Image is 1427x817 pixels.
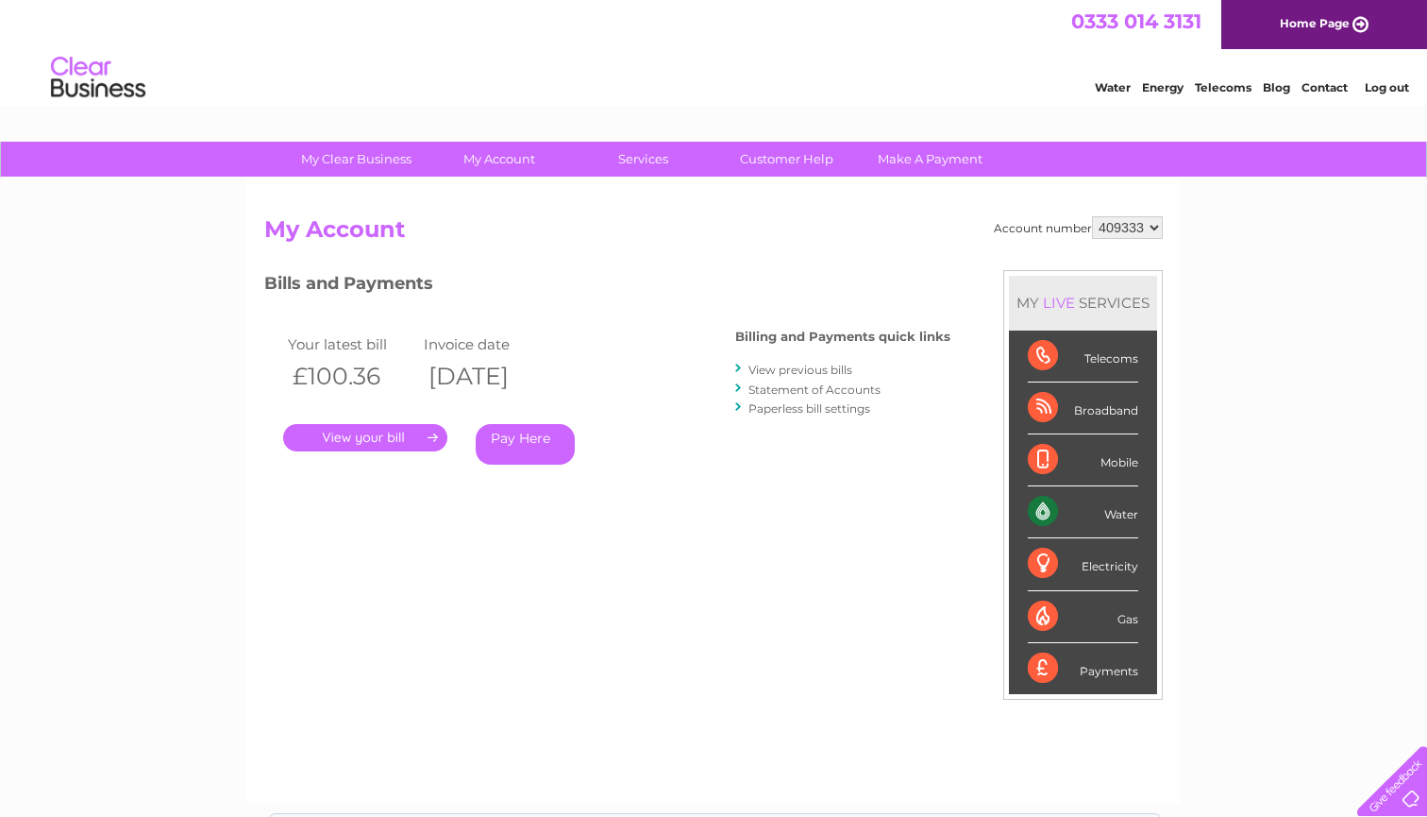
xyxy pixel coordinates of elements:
a: Telecoms [1195,80,1251,94]
div: Telecoms [1028,331,1138,383]
a: Make A Payment [852,142,1008,177]
a: 0333 014 3131 [1071,9,1201,33]
a: Customer Help [709,142,865,177]
div: Mobile [1028,434,1138,486]
a: Log out [1365,80,1409,94]
th: [DATE] [419,357,555,396]
th: £100.36 [283,357,419,396]
div: Gas [1028,591,1138,643]
a: Pay Here [476,424,575,465]
a: Paperless bill settings [748,401,870,416]
div: Electricity [1028,538,1138,590]
a: Water [1095,80,1131,94]
td: Invoice date [419,332,555,357]
div: Account number [994,216,1163,239]
div: LIVE [1039,294,1079,312]
a: Blog [1263,80,1290,94]
a: Contact [1301,80,1348,94]
a: Services [565,142,721,177]
a: View previous bills [748,363,852,377]
a: Energy [1142,80,1184,94]
div: Clear Business is a trading name of Verastar Limited (registered in [GEOGRAPHIC_DATA] No. 3667643... [269,10,1161,92]
div: Water [1028,486,1138,538]
td: Your latest bill [283,332,419,357]
div: Payments [1028,643,1138,694]
div: Broadband [1028,383,1138,434]
h2: My Account [264,216,1163,252]
h3: Bills and Payments [264,270,950,303]
a: My Account [422,142,578,177]
div: MY SERVICES [1009,276,1157,330]
img: logo.png [50,49,146,107]
a: Statement of Accounts [748,383,881,397]
h4: Billing and Payments quick links [735,330,950,344]
a: . [283,424,447,451]
a: My Clear Business [278,142,434,177]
